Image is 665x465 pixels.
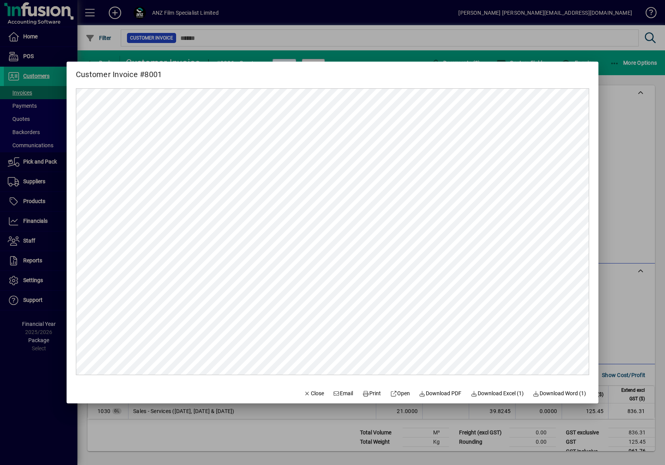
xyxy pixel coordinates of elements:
span: Download Word (1) [533,389,586,398]
a: Open [387,386,413,400]
button: Download Word (1) [530,386,590,400]
span: Print [362,389,381,398]
span: Download Excel (1) [471,389,524,398]
a: Download PDF [416,386,465,400]
button: Email [330,386,356,400]
span: Close [304,389,324,398]
span: Open [390,389,410,398]
button: Download Excel (1) [468,386,527,400]
span: Email [333,389,353,398]
h2: Customer Invoice #8001 [67,62,171,81]
span: Download PDF [419,389,462,398]
button: Close [301,386,327,400]
button: Print [359,386,384,400]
